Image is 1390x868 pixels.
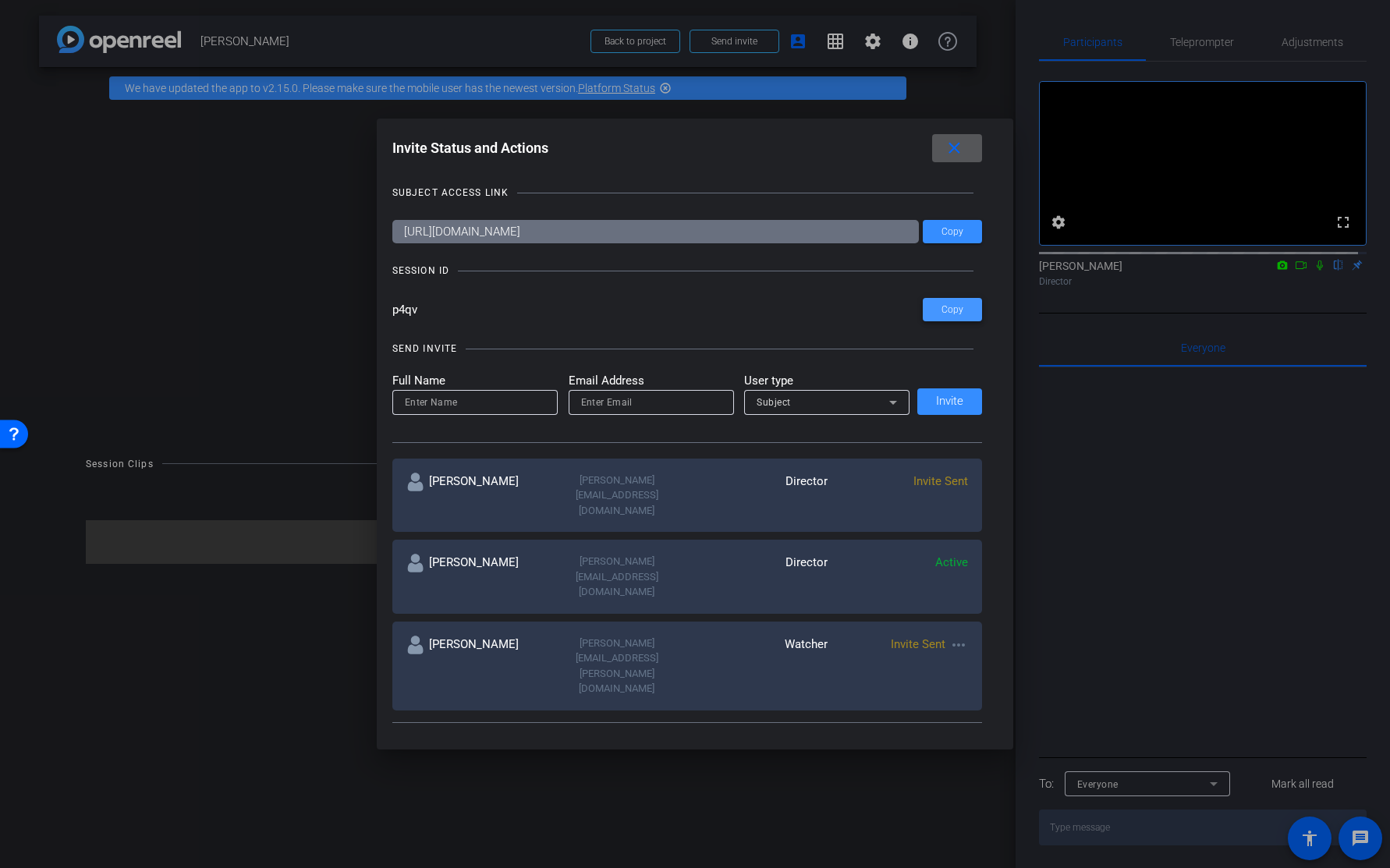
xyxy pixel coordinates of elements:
input: Enter Email [581,393,722,412]
openreel-title-line: SESSION ID [392,263,983,278]
div: [PERSON_NAME][EMAIL_ADDRESS][PERSON_NAME][DOMAIN_NAME] [547,636,687,696]
div: SEND INVITE [392,341,457,356]
span: Copy [941,304,963,316]
div: [PERSON_NAME] [406,636,547,696]
div: Director [687,473,828,519]
openreel-title-line: SEND INVITE [392,341,983,356]
openreel-title-line: SUBJECT ACCESS LINK [392,185,983,200]
div: Director [687,554,828,600]
span: Subject [757,397,791,408]
span: Copy [941,226,963,238]
mat-label: User type [744,372,910,390]
span: Invite Sent [913,474,968,488]
div: [PERSON_NAME][EMAIL_ADDRESS][DOMAIN_NAME] [547,473,687,519]
mat-icon: close [945,139,964,158]
div: [PERSON_NAME] [406,473,547,519]
span: Active [935,555,968,569]
button: Copy [923,298,982,321]
div: [PERSON_NAME][EMAIL_ADDRESS][DOMAIN_NAME] [547,554,687,600]
button: Copy [923,220,982,243]
span: Invite Sent [891,637,945,651]
input: Enter Name [405,393,545,412]
div: Invite Status and Actions [392,134,983,162]
mat-label: Full Name [392,372,558,390]
div: [PERSON_NAME] [406,554,547,600]
mat-icon: more_horiz [949,636,968,654]
div: Watcher [687,636,828,696]
mat-label: Email Address [569,372,734,390]
div: SUBJECT ACCESS LINK [392,185,509,200]
div: SESSION ID [392,263,449,278]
